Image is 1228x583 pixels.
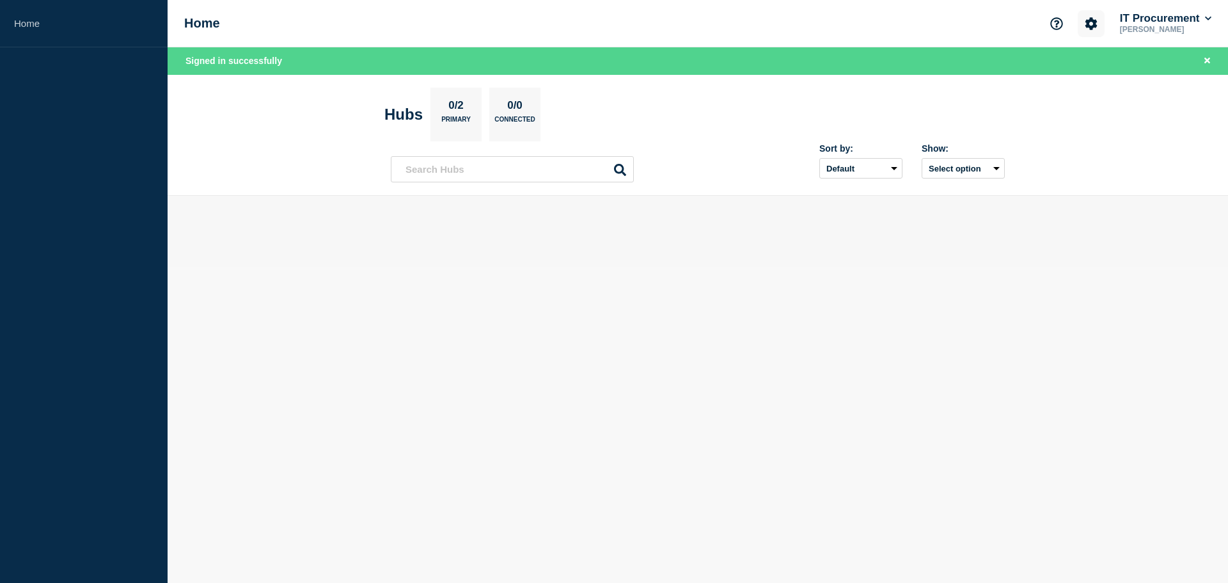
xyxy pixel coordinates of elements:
div: Sort by: [819,143,902,154]
span: Signed in successfully [185,56,282,66]
button: Account settings [1078,10,1105,37]
button: Close banner [1199,54,1215,68]
p: Primary [441,116,471,129]
button: IT Procurement [1117,12,1214,25]
p: Connected [494,116,535,129]
input: Search Hubs [391,156,634,182]
button: Support [1043,10,1070,37]
select: Sort by [819,158,902,179]
p: 0/0 [503,99,528,116]
h2: Hubs [384,106,423,124]
p: [PERSON_NAME] [1117,25,1214,34]
button: Select option [922,158,1005,179]
h1: Home [184,16,220,31]
p: 0/2 [444,99,469,116]
div: Show: [922,143,1005,154]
